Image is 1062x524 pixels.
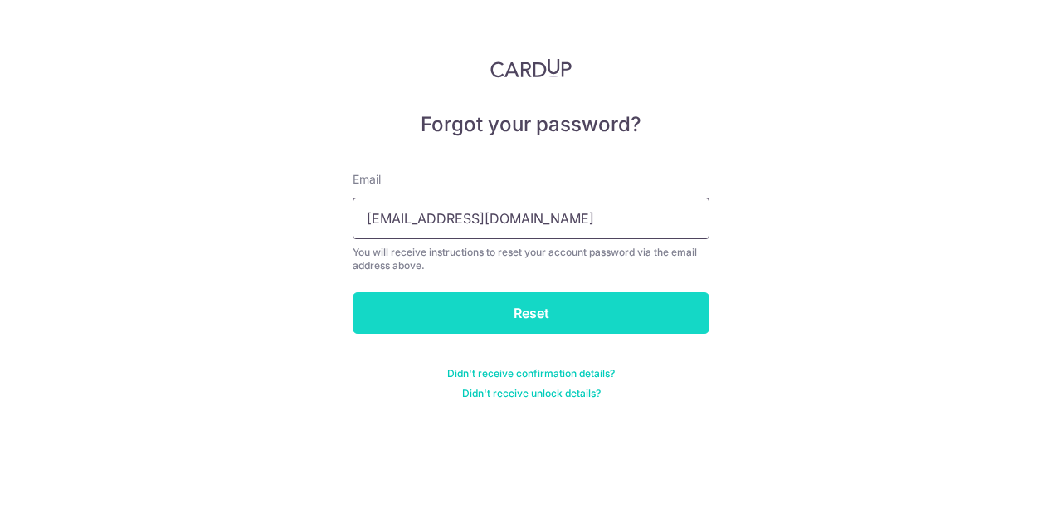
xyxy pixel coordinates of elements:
[353,111,709,138] h5: Forgot your password?
[353,292,709,334] input: Reset
[353,246,709,272] div: You will receive instructions to reset your account password via the email address above.
[447,367,615,380] a: Didn't receive confirmation details?
[462,387,601,400] a: Didn't receive unlock details?
[353,198,709,239] input: Enter your Email
[353,171,381,188] label: Email
[490,58,572,78] img: CardUp Logo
